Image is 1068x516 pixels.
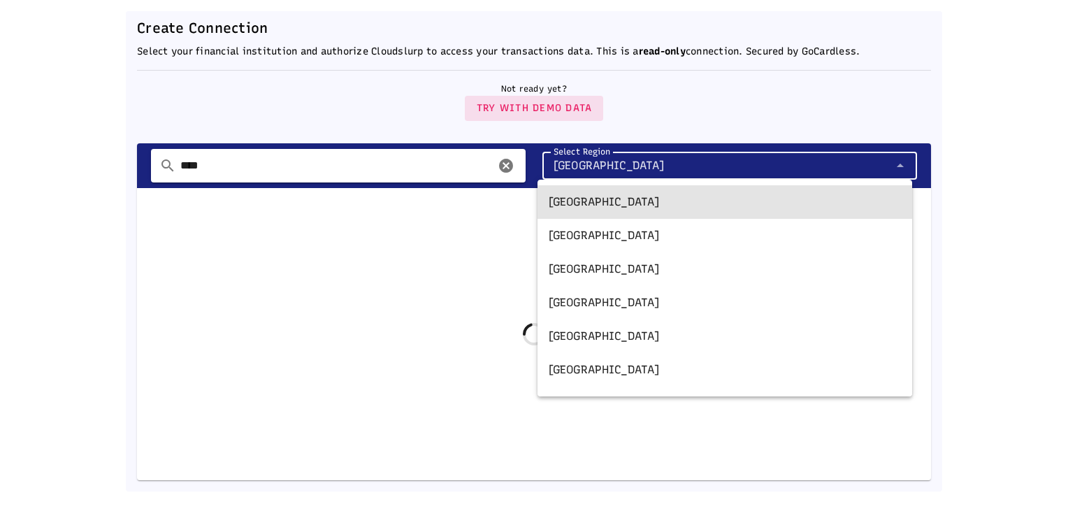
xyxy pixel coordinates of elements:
[126,45,942,132] div: Select your financial institution and authorize Cloudslurp to access your transactions data. This...
[137,82,931,96] div: Not ready yet?
[554,157,665,174] span: [GEOGRAPHIC_DATA]
[549,261,901,278] div: [GEOGRAPHIC_DATA]
[549,194,901,210] div: [GEOGRAPHIC_DATA]
[549,294,901,311] div: [GEOGRAPHIC_DATA]
[126,11,942,45] div: Create Connection
[549,395,901,412] div: [GEOGRAPHIC_DATA]
[639,45,686,57] b: read-only
[476,102,593,114] span: Try with Demo Data
[549,227,901,244] div: [GEOGRAPHIC_DATA]
[465,96,604,121] button: Try with Demo Data
[549,328,901,345] div: [GEOGRAPHIC_DATA]
[498,157,514,174] i: Clear
[549,361,901,378] div: [GEOGRAPHIC_DATA]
